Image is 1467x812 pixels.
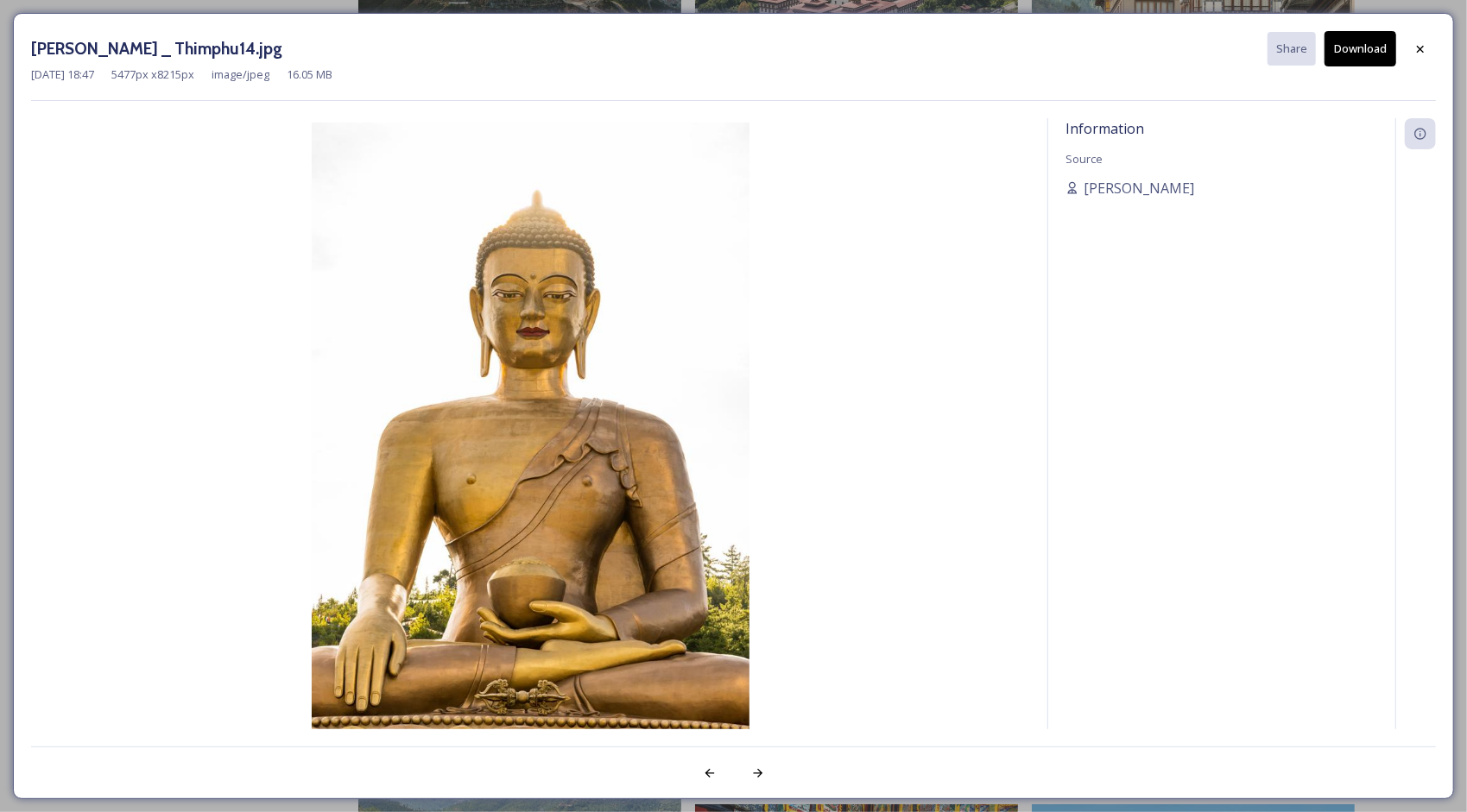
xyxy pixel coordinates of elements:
span: Source [1065,151,1103,167]
button: Download [1325,31,1396,66]
button: Share [1268,32,1316,66]
h3: [PERSON_NAME] _ Thimphu14.jpg [31,36,282,61]
span: image/jpeg [212,66,269,83]
span: 5477 px x 8215 px [111,66,194,83]
img: Marcus%2520Westberg%2520_%2520Thimphu14.jpg [31,123,1030,779]
span: Information [1065,119,1144,138]
span: [PERSON_NAME] [1084,178,1194,198]
span: [DATE] 18:47 [31,66,94,83]
span: 16.05 MB [287,66,332,83]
